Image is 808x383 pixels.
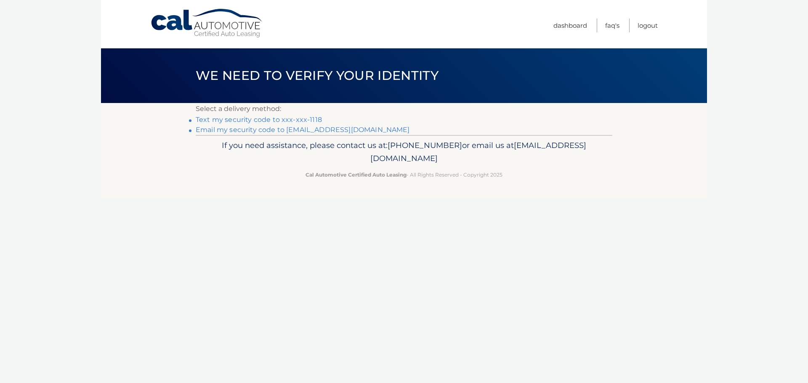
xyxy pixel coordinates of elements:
span: [PHONE_NUMBER] [388,140,462,150]
a: Text my security code to xxx-xxx-1118 [196,116,322,124]
a: Cal Automotive [150,8,264,38]
span: We need to verify your identity [196,68,439,83]
a: FAQ's [605,18,619,32]
a: Dashboard [553,18,587,32]
p: - All Rights Reserved - Copyright 2025 [201,170,607,179]
a: Logout [638,18,658,32]
strong: Cal Automotive Certified Auto Leasing [306,172,407,178]
p: If you need assistance, please contact us at: or email us at [201,139,607,166]
a: Email my security code to [EMAIL_ADDRESS][DOMAIN_NAME] [196,126,410,134]
p: Select a delivery method: [196,103,612,115]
